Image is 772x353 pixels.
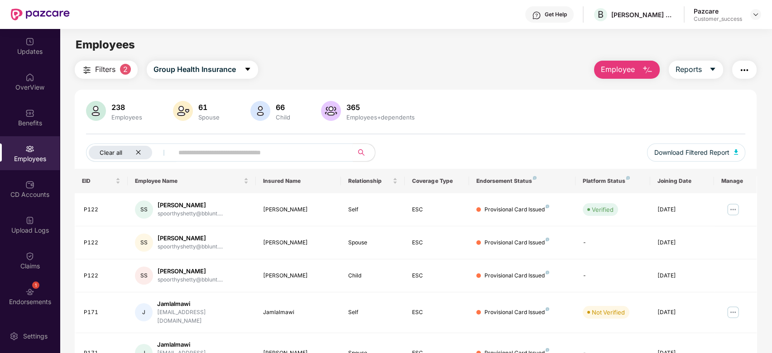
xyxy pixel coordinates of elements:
img: svg+xml;base64,PHN2ZyBpZD0iQ0RfQWNjb3VudHMiIGRhdGEtbmFtZT0iQ0QgQWNjb3VudHMiIHhtbG5zPSJodHRwOi8vd3... [25,180,34,189]
img: svg+xml;base64,PHN2ZyB4bWxucz0iaHR0cDovL3d3dy53My5vcmcvMjAwMC9zdmciIHhtbG5zOnhsaW5rPSJodHRwOi8vd3... [250,101,270,121]
span: search [353,149,370,156]
span: Filters [95,64,115,75]
img: svg+xml;base64,PHN2ZyB4bWxucz0iaHR0cDovL3d3dy53My5vcmcvMjAwMC9zdmciIHdpZHRoPSIyNCIgaGVpZ2h0PSIyNC... [82,65,92,76]
div: P122 [84,272,121,280]
div: [PERSON_NAME] [263,272,334,280]
div: SS [135,234,153,252]
img: svg+xml;base64,PHN2ZyBpZD0iVXBsb2FkX0xvZ3MiIGRhdGEtbmFtZT0iVXBsb2FkIExvZ3MiIHhtbG5zPSJodHRwOi8vd3... [25,216,34,225]
div: Endorsement Status [476,177,568,185]
img: svg+xml;base64,PHN2ZyBpZD0iQ2xhaW0iIHhtbG5zPSJodHRwOi8vd3d3LnczLm9yZy8yMDAwL3N2ZyIgd2lkdGg9IjIwIi... [25,252,34,261]
div: spoorthyshetty@bblunt.... [158,276,223,284]
div: Employees [110,114,144,121]
div: Child [274,114,292,121]
div: 238 [110,103,144,112]
div: Jamlalmawi [263,308,334,317]
div: Provisional Card Issued [484,239,549,247]
button: search [353,143,375,162]
th: Joining Date [650,169,714,193]
span: Employee [601,64,635,75]
button: Filters2 [75,61,138,79]
div: Spouse [348,239,398,247]
div: Settings [20,332,50,341]
img: svg+xml;base64,PHN2ZyBpZD0iRW5kb3JzZW1lbnRzIiB4bWxucz0iaHR0cDovL3d3dy53My5vcmcvMjAwMC9zdmciIHdpZH... [25,287,34,296]
span: EID [82,177,114,185]
div: [PERSON_NAME] [263,205,334,214]
img: svg+xml;base64,PHN2ZyB4bWxucz0iaHR0cDovL3d3dy53My5vcmcvMjAwMC9zdmciIHhtbG5zOnhsaW5rPSJodHRwOi8vd3... [734,149,738,155]
div: ESC [412,272,461,280]
img: New Pazcare Logo [11,9,70,20]
div: Not Verified [592,308,625,317]
img: svg+xml;base64,PHN2ZyB4bWxucz0iaHR0cDovL3d3dy53My5vcmcvMjAwMC9zdmciIHdpZHRoPSIyNCIgaGVpZ2h0PSIyNC... [739,65,750,76]
span: close [135,149,141,155]
td: - [575,226,650,259]
th: Manage [714,169,757,193]
button: Download Filtered Report [647,143,746,162]
div: SS [135,200,153,219]
img: svg+xml;base64,PHN2ZyB4bWxucz0iaHR0cDovL3d3dy53My5vcmcvMjAwMC9zdmciIHdpZHRoPSI4IiBoZWlnaHQ9IjgiIH... [626,176,630,180]
button: Reportscaret-down [669,61,723,79]
div: Jamlalmawi [157,340,249,349]
img: manageButton [726,202,740,217]
div: [DATE] [657,272,707,280]
div: [PERSON_NAME] Hair Dressing Pvt Ltd [611,10,675,19]
span: B [598,9,604,20]
span: caret-down [709,66,716,74]
div: J [135,303,153,321]
div: Self [348,205,398,214]
div: 365 [345,103,417,112]
div: Self [348,308,398,317]
div: Pazcare [694,7,742,15]
div: spoorthyshetty@bblunt.... [158,243,223,251]
span: Reports [676,64,702,75]
div: Provisional Card Issued [484,205,549,214]
div: Provisional Card Issued [484,272,549,280]
img: svg+xml;base64,PHN2ZyBpZD0iVXBkYXRlZCIgeG1sbnM9Imh0dHA6Ly93d3cudzMub3JnLzIwMDAvc3ZnIiB3aWR0aD0iMj... [25,37,34,46]
img: svg+xml;base64,PHN2ZyB4bWxucz0iaHR0cDovL3d3dy53My5vcmcvMjAwMC9zdmciIHdpZHRoPSI4IiBoZWlnaHQ9IjgiIH... [533,176,537,180]
span: Employees [76,38,135,51]
div: Platform Status [583,177,643,185]
div: Child [348,272,398,280]
img: svg+xml;base64,PHN2ZyBpZD0iRW1wbG95ZWVzIiB4bWxucz0iaHR0cDovL3d3dy53My5vcmcvMjAwMC9zdmciIHdpZHRoPS... [25,144,34,153]
div: [PERSON_NAME] [158,234,223,243]
img: svg+xml;base64,PHN2ZyB4bWxucz0iaHR0cDovL3d3dy53My5vcmcvMjAwMC9zdmciIHhtbG5zOnhsaW5rPSJodHRwOi8vd3... [173,101,193,121]
div: [EMAIL_ADDRESS][DOMAIN_NAME] [157,308,249,325]
span: Clear all [100,149,122,156]
th: Coverage Type [405,169,469,193]
span: Group Health Insurance [153,64,236,75]
th: Employee Name [128,169,255,193]
button: Employee [594,61,660,79]
span: Relationship [348,177,391,185]
div: Employees+dependents [345,114,417,121]
div: ESC [412,205,461,214]
img: svg+xml;base64,PHN2ZyBpZD0iRHJvcGRvd24tMzJ4MzIiIHhtbG5zPSJodHRwOi8vd3d3LnczLm9yZy8yMDAwL3N2ZyIgd2... [752,11,759,18]
div: [PERSON_NAME] [263,239,334,247]
img: svg+xml;base64,PHN2ZyB4bWxucz0iaHR0cDovL3d3dy53My5vcmcvMjAwMC9zdmciIHdpZHRoPSI4IiBoZWlnaHQ9IjgiIH... [546,307,549,311]
div: SS [135,267,153,285]
div: Provisional Card Issued [484,308,549,317]
th: Relationship [341,169,405,193]
div: Verified [592,205,614,214]
img: svg+xml;base64,PHN2ZyB4bWxucz0iaHR0cDovL3d3dy53My5vcmcvMjAwMC9zdmciIHdpZHRoPSI4IiBoZWlnaHQ9IjgiIH... [546,238,549,241]
div: 61 [197,103,221,112]
button: Clear allclose [86,143,177,162]
div: [PERSON_NAME] [158,267,223,276]
img: svg+xml;base64,PHN2ZyB4bWxucz0iaHR0cDovL3d3dy53My5vcmcvMjAwMC9zdmciIHhtbG5zOnhsaW5rPSJodHRwOi8vd3... [86,101,106,121]
img: svg+xml;base64,PHN2ZyB4bWxucz0iaHR0cDovL3d3dy53My5vcmcvMjAwMC9zdmciIHhtbG5zOnhsaW5rPSJodHRwOi8vd3... [321,101,341,121]
div: [DATE] [657,205,707,214]
div: ESC [412,239,461,247]
img: svg+xml;base64,PHN2ZyBpZD0iSGVscC0zMngzMiIgeG1sbnM9Imh0dHA6Ly93d3cudzMub3JnLzIwMDAvc3ZnIiB3aWR0aD... [532,11,541,20]
div: 66 [274,103,292,112]
img: svg+xml;base64,PHN2ZyBpZD0iSG9tZSIgeG1sbnM9Imh0dHA6Ly93d3cudzMub3JnLzIwMDAvc3ZnIiB3aWR0aD0iMjAiIG... [25,73,34,82]
div: 1 [32,281,39,289]
th: EID [75,169,128,193]
span: Employee Name [135,177,241,185]
img: svg+xml;base64,PHN2ZyB4bWxucz0iaHR0cDovL3d3dy53My5vcmcvMjAwMC9zdmciIHdpZHRoPSI4IiBoZWlnaHQ9IjgiIH... [546,348,549,352]
span: 2 [120,64,131,75]
div: Spouse [197,114,221,121]
img: svg+xml;base64,PHN2ZyB4bWxucz0iaHR0cDovL3d3dy53My5vcmcvMjAwMC9zdmciIHdpZHRoPSI4IiBoZWlnaHQ9IjgiIH... [546,271,549,274]
div: Customer_success [694,15,742,23]
td: - [575,259,650,292]
div: spoorthyshetty@bblunt.... [158,210,223,218]
div: [DATE] [657,239,707,247]
img: svg+xml;base64,PHN2ZyB4bWxucz0iaHR0cDovL3d3dy53My5vcmcvMjAwMC9zdmciIHdpZHRoPSI4IiBoZWlnaHQ9IjgiIH... [546,205,549,208]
